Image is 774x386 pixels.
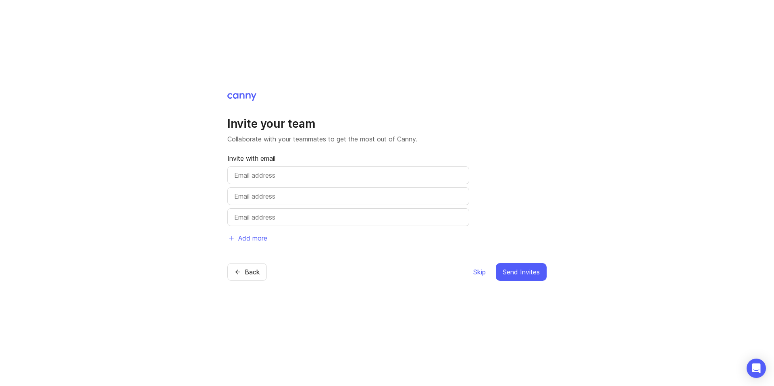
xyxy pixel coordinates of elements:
span: Send Invites [503,267,540,277]
h1: Invite your team [227,116,547,131]
button: Send Invites [496,263,547,281]
input: Email address [234,212,462,222]
button: Add more [227,229,268,247]
p: Collaborate with your teammates to get the most out of Canny. [227,134,547,144]
p: Invite with email [227,154,469,163]
span: Back [245,267,260,277]
input: Email address [234,191,462,201]
button: Back [227,263,267,281]
input: Email address [234,170,462,180]
span: Skip [473,267,486,277]
span: Add more [238,233,267,243]
button: Skip [473,263,486,281]
img: Canny Home [227,93,256,101]
div: Open Intercom Messenger [747,359,766,378]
